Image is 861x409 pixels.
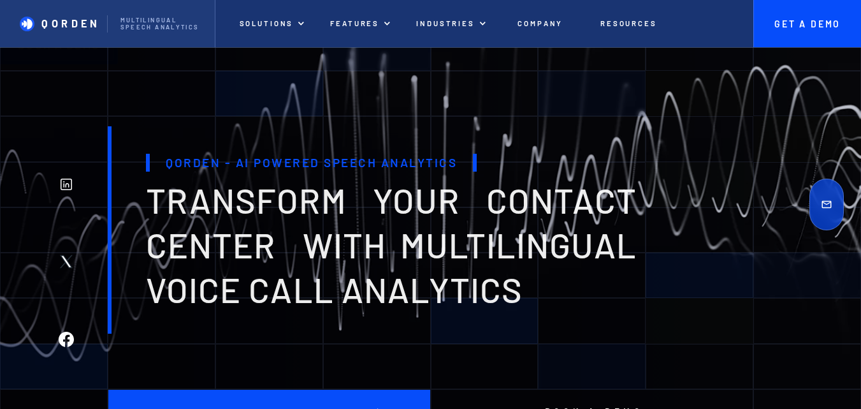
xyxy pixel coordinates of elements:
[517,19,563,28] p: Company
[120,17,202,31] p: Multilingual Speech analytics
[59,254,74,269] img: Twitter
[59,332,74,347] img: Facebook
[416,19,474,28] p: INDUSTRIES
[41,17,100,29] p: Qorden
[146,179,637,311] span: transform your contact center with multilingual voice Call analytics
[240,19,294,28] p: Solutions
[330,19,379,28] p: features
[146,154,477,172] h1: Qorden - AI Powered Speech Analytics
[59,177,74,192] img: Linkedin
[600,19,657,28] p: Resources
[769,19,846,29] p: Get A Demo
